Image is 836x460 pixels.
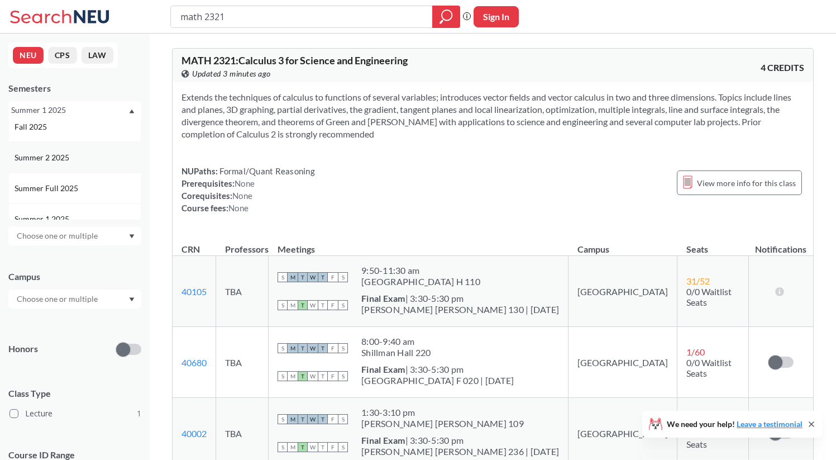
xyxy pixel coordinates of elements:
[235,178,255,188] span: None
[11,229,105,243] input: Choose one or multiple
[361,304,559,315] div: [PERSON_NAME] [PERSON_NAME] 130 | [DATE]
[179,7,424,26] input: Class, professor, course number, "phrase"
[13,47,44,64] button: NEU
[318,272,328,282] span: T
[278,272,288,282] span: S
[686,276,710,286] span: 31 / 52
[8,101,141,119] div: Summer 1 2025Dropdown arrowFall 2025Summer 2 2025Summer Full 2025Summer 1 2025Spring 2025Fall 202...
[181,357,207,368] a: 40680
[677,232,749,256] th: Seats
[361,446,559,457] div: [PERSON_NAME] [PERSON_NAME] 236 | [DATE]
[308,272,318,282] span: W
[686,357,732,378] span: 0/0 Waitlist Seats
[318,371,328,381] span: T
[278,442,288,452] span: S
[749,232,813,256] th: Notifications
[216,327,269,398] td: TBA
[338,272,348,282] span: S
[15,213,71,225] span: Summer 1 2025
[82,47,113,64] button: LAW
[361,407,524,418] div: 1:30 - 3:10 pm
[308,442,318,452] span: W
[228,203,249,213] span: None
[318,343,328,353] span: T
[318,414,328,424] span: T
[181,286,207,297] a: 40105
[218,166,315,176] span: Formal/Quant Reasoning
[8,82,141,94] div: Semesters
[8,226,141,245] div: Dropdown arrow
[569,256,677,327] td: [GEOGRAPHIC_DATA]
[328,272,338,282] span: F
[686,428,732,449] span: 0/0 Waitlist Seats
[328,300,338,310] span: F
[192,68,271,80] span: Updated 3 minutes ago
[686,347,705,357] span: 1 / 60
[8,271,141,283] div: Campus
[181,165,315,214] div: NUPaths: Prerequisites: Corequisites: Course fees:
[8,387,141,400] span: Class Type
[48,47,77,64] button: CPS
[278,371,288,381] span: S
[308,371,318,381] span: W
[361,276,480,287] div: [GEOGRAPHIC_DATA] H 110
[361,293,405,303] b: Final Exam
[338,343,348,353] span: S
[361,364,514,375] div: | 3:30-5:30 pm
[338,414,348,424] span: S
[298,343,308,353] span: T
[361,265,480,276] div: 9:50 - 11:30 am
[298,300,308,310] span: T
[432,6,460,28] div: magnifying glass
[278,343,288,353] span: S
[298,442,308,452] span: T
[288,272,298,282] span: M
[288,414,298,424] span: M
[338,371,348,381] span: S
[278,414,288,424] span: S
[318,300,328,310] span: T
[15,121,49,133] span: Fall 2025
[232,191,252,201] span: None
[288,343,298,353] span: M
[361,418,524,429] div: [PERSON_NAME] [PERSON_NAME] 109
[8,343,38,355] p: Honors
[269,232,569,256] th: Meetings
[308,414,318,424] span: W
[338,300,348,310] span: S
[181,91,804,140] section: Extends the techniques of calculus to functions of several variables; introduces vector fields an...
[697,176,796,190] span: View more info for this class
[308,343,318,353] span: W
[361,364,405,374] b: Final Exam
[9,406,141,421] label: Lecture
[129,297,135,302] svg: Dropdown arrow
[181,428,207,439] a: 40002
[181,54,408,67] span: MATH 2321 : Calculus 3 for Science and Engineering
[667,420,802,428] span: We need your help!
[474,6,519,27] button: Sign In
[129,109,135,113] svg: Dropdown arrow
[11,292,105,306] input: Choose one or multiple
[361,336,431,347] div: 8:00 - 9:40 am
[361,435,405,445] b: Final Exam
[181,243,200,255] div: CRN
[328,414,338,424] span: F
[298,272,308,282] span: T
[298,414,308,424] span: T
[129,234,135,239] svg: Dropdown arrow
[686,286,732,307] span: 0/0 Waitlist Seats
[737,419,802,429] a: Leave a testimonial
[8,290,141,309] div: Dropdown arrow
[361,293,559,304] div: | 3:30-5:30 pm
[278,300,288,310] span: S
[361,435,559,446] div: | 3:30-5:30 pm
[440,9,453,25] svg: magnifying glass
[361,347,431,358] div: Shillman Hall 220
[328,343,338,353] span: F
[308,300,318,310] span: W
[288,371,298,381] span: M
[761,61,804,74] span: 4 CREDITS
[11,104,128,116] div: Summer 1 2025
[288,442,298,452] span: M
[15,151,71,164] span: Summer 2 2025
